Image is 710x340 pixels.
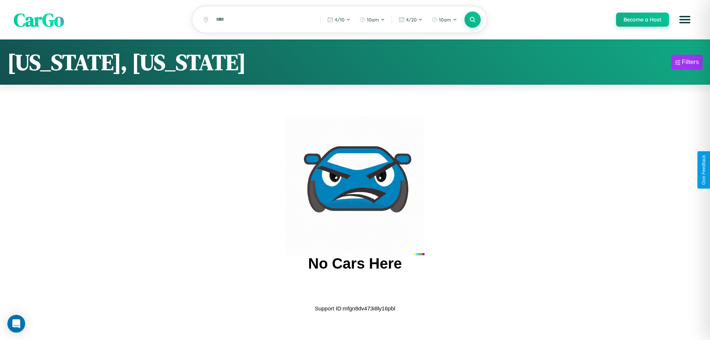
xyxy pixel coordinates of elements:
[7,315,25,333] div: Open Intercom Messenger
[674,9,695,30] button: Open menu
[671,55,703,70] button: Filters
[308,255,402,272] h2: No Cars Here
[682,58,699,66] div: Filters
[367,17,379,23] span: 10am
[285,116,425,255] img: car
[324,14,354,26] button: 4/10
[7,47,246,77] h1: [US_STATE], [US_STATE]
[439,17,451,23] span: 10am
[395,14,426,26] button: 4/20
[406,17,417,23] span: 4 / 20
[335,17,345,23] span: 4 / 10
[616,13,669,27] button: Become a Host
[701,155,706,185] div: Give Feedback
[315,303,395,313] p: Support ID: mfgn8dv473i8ly16pbl
[14,7,64,32] span: CarGo
[428,14,461,26] button: 10am
[356,14,389,26] button: 10am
